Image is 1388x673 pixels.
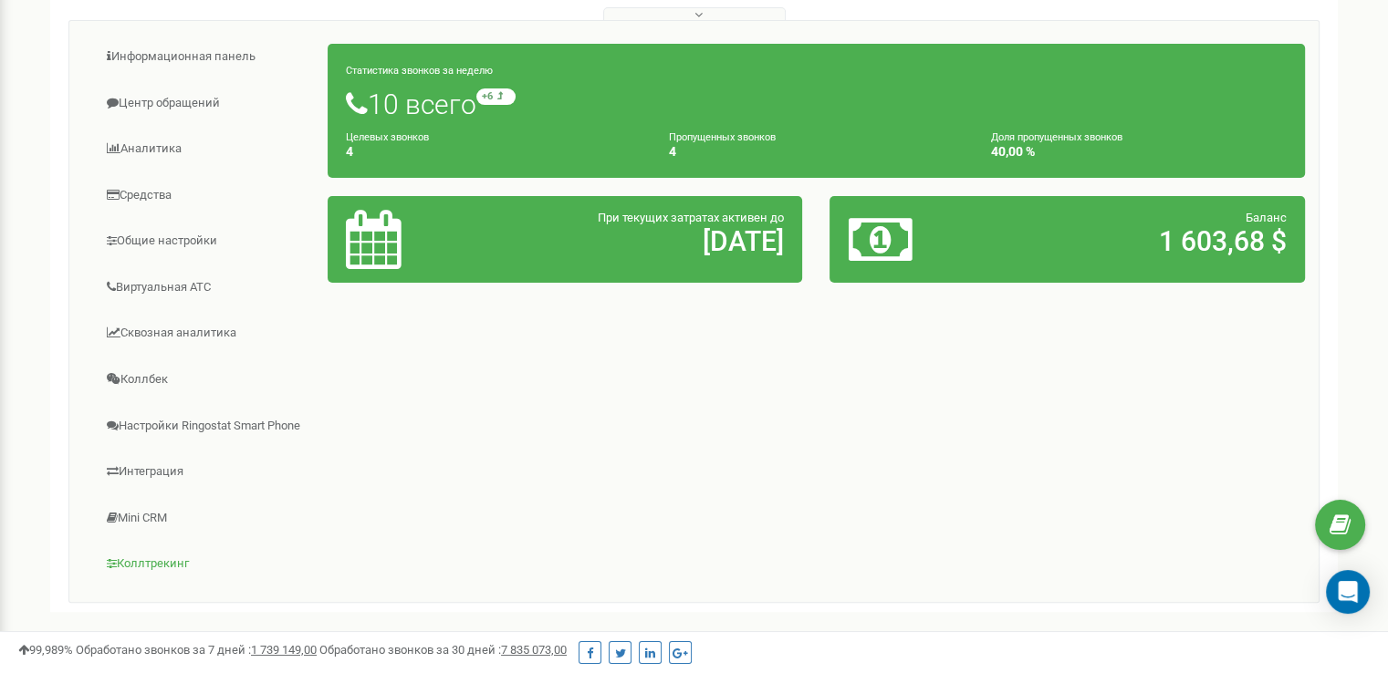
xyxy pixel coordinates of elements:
a: Коллтрекинг [83,542,329,586]
a: Центр обращений [83,81,329,126]
a: Коллбек [83,357,329,402]
small: Целевых звонков [346,131,429,143]
h4: 40,00 % [991,145,1287,159]
span: Обработано звонков за 30 дней : [319,643,567,657]
small: +6 [476,88,516,105]
span: Баланс [1246,211,1287,224]
u: 1 739 149,00 [251,643,317,657]
span: Обработано звонков за 7 дней : [76,643,317,657]
a: Mini CRM [83,496,329,541]
span: 99,989% [18,643,73,657]
a: Аналитика [83,127,329,171]
a: Сквозная аналитика [83,311,329,356]
small: Статистика звонков за неделю [346,65,493,77]
a: Средства [83,173,329,218]
small: Пропущенных звонков [669,131,776,143]
a: Настройки Ringostat Smart Phone [83,404,329,449]
span: При текущих затратах активен до [598,211,784,224]
a: Информационная панель [83,35,329,79]
h1: 10 всего [346,88,1287,119]
h2: 1 603,68 $ [1004,226,1287,256]
a: Интеграция [83,450,329,494]
div: Open Intercom Messenger [1326,570,1370,614]
h2: [DATE] [501,226,784,256]
h4: 4 [669,145,965,159]
h4: 4 [346,145,642,159]
u: 7 835 073,00 [501,643,567,657]
a: Общие настройки [83,219,329,264]
small: Доля пропущенных звонков [991,131,1122,143]
a: Виртуальная АТС [83,265,329,310]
